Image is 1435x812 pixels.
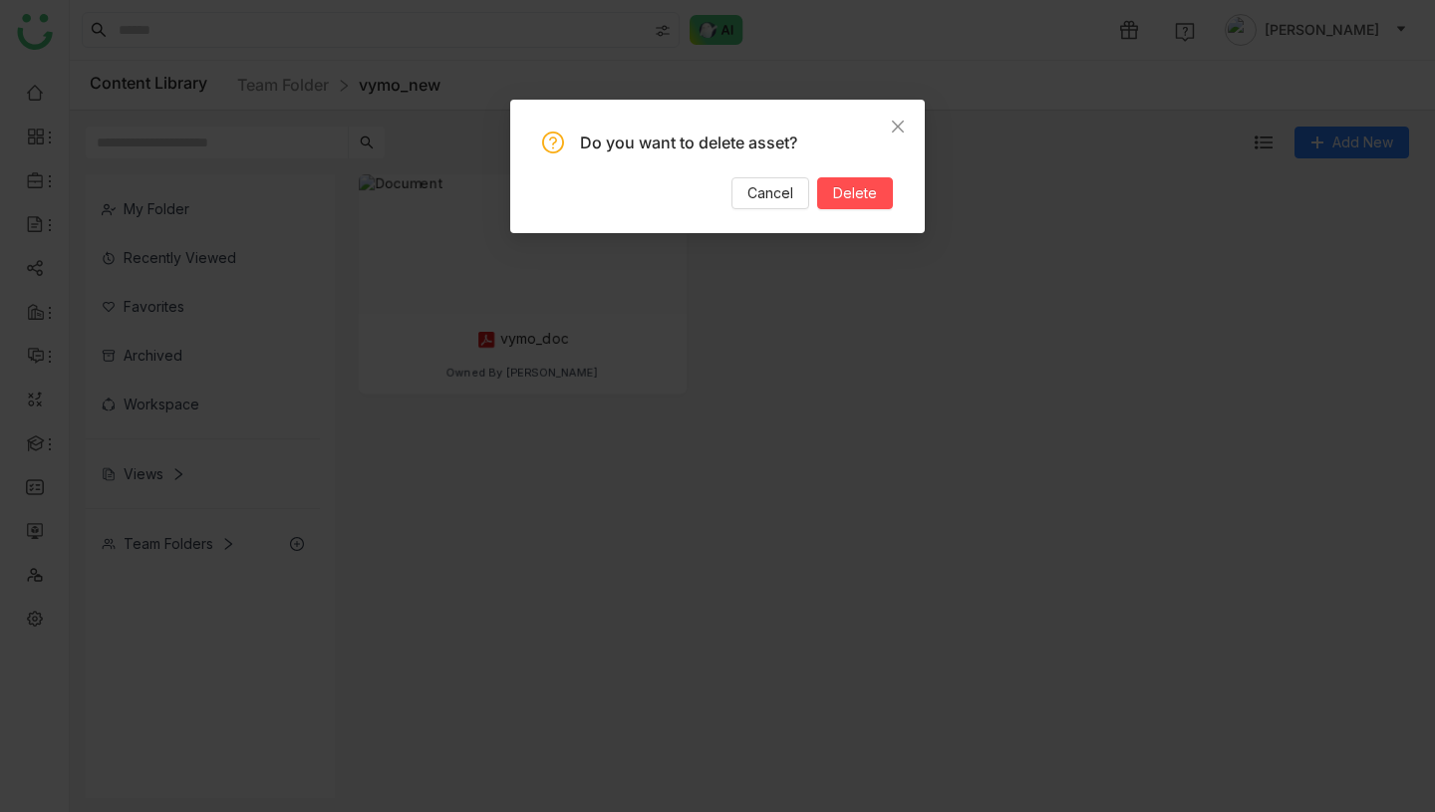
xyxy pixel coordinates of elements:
[833,182,877,204] span: Delete
[580,133,797,152] span: Do you want to delete asset?
[817,177,893,209] button: Delete
[731,177,809,209] button: Cancel
[871,100,925,153] button: Close
[747,182,793,204] span: Cancel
